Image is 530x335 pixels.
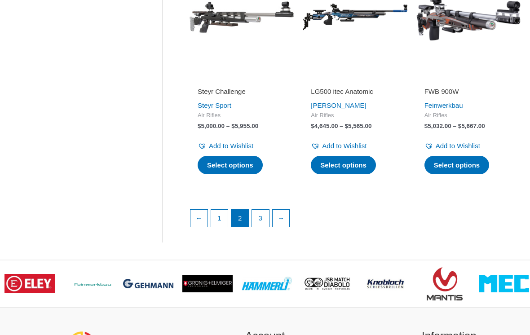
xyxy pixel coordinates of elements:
span: Add to Wishlist [322,142,367,150]
a: ← [190,210,208,227]
a: Page 1 [211,210,228,227]
a: LG500 itec Anatomic [311,87,399,99]
span: Page 2 [231,210,248,227]
a: Page 3 [252,210,269,227]
img: brand logo [4,274,55,294]
h2: LG500 itec Anatomic [311,87,399,96]
iframe: Customer reviews powered by Trustpilot [311,75,399,85]
bdi: 5,667.00 [458,123,485,129]
span: $ [311,123,314,129]
bdi: 5,032.00 [424,123,451,129]
a: Select options for “Steyr Challenge” [198,156,263,175]
span: $ [198,123,201,129]
span: Add to Wishlist [436,142,480,150]
a: Select options for “LG500 itec Anatomic” [311,156,376,175]
span: $ [231,123,235,129]
span: $ [424,123,428,129]
a: Feinwerkbau [424,101,463,109]
span: Air Rifles [311,112,399,119]
span: Add to Wishlist [209,142,253,150]
h2: Steyr Challenge [198,87,286,96]
a: Steyr Sport [198,101,231,109]
a: Add to Wishlist [198,140,253,152]
a: Steyr Challenge [198,87,286,99]
a: Select options for “FWB 900W” [424,156,490,175]
span: – [226,123,230,129]
h2: FWB 900W [424,87,512,96]
a: FWB 900W [424,87,512,99]
a: Add to Wishlist [424,140,480,152]
span: Air Rifles [198,112,286,119]
span: Air Rifles [424,112,512,119]
span: – [340,123,343,129]
a: Add to Wishlist [311,140,367,152]
iframe: Customer reviews powered by Trustpilot [198,75,286,85]
a: → [273,210,290,227]
span: $ [458,123,462,129]
a: [PERSON_NAME] [311,101,366,109]
bdi: 5,565.00 [344,123,371,129]
nav: Product Pagination [190,209,521,232]
iframe: Customer reviews powered by Trustpilot [424,75,512,85]
bdi: 5,955.00 [231,123,258,129]
span: $ [344,123,348,129]
span: – [453,123,457,129]
bdi: 5,000.00 [198,123,225,129]
bdi: 4,645.00 [311,123,338,129]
